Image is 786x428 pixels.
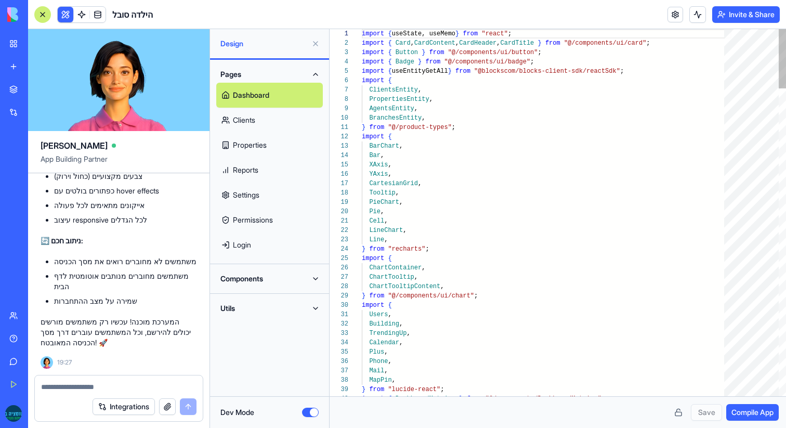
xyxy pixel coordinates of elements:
[369,236,384,243] span: Line
[330,226,348,235] div: 22
[396,58,414,66] span: Badge
[396,189,399,197] span: ,
[330,319,348,329] div: 32
[330,151,348,160] div: 14
[508,30,512,37] span: ;
[388,133,391,140] span: {
[330,85,348,95] div: 7
[369,339,399,346] span: Calendar
[418,180,422,187] span: ,
[362,68,384,75] span: import
[369,180,418,187] span: CartesianGrid
[388,58,391,66] span: {
[601,395,605,403] span: ;
[399,320,403,328] span: ,
[369,189,395,197] span: Tooltip
[369,105,414,112] span: AgentsEntity
[459,395,463,403] span: }
[369,86,418,94] span: ClientsEntity
[330,282,348,291] div: 28
[362,386,365,393] span: }
[407,330,410,337] span: ,
[330,254,348,263] div: 25
[330,301,348,310] div: 30
[362,245,365,253] span: }
[220,407,254,418] label: Dev Mode
[388,77,391,84] span: {
[388,386,440,393] span: "lucide-react"
[369,245,384,253] span: from
[384,236,388,243] span: ,
[396,49,418,56] span: Button
[216,183,323,207] a: Settings
[496,40,500,47] span: ,
[388,311,391,318] span: ,
[330,394,348,404] div: 40
[330,235,348,244] div: 23
[369,124,384,131] span: from
[384,217,388,225] span: ,
[330,95,348,104] div: 8
[369,358,388,365] span: Phone
[388,49,391,56] span: {
[388,68,391,75] span: {
[330,160,348,170] div: 15
[54,296,197,306] li: שמירה על מצב ההתחברות
[429,49,444,56] span: from
[41,317,197,348] p: המערכת מוכנה! עכשיו רק משתמשים מורשים יכולים להירשם, וכל המשתמשים עוברים דרך מסך הכניסה המאובטח! 🚀
[216,207,323,232] a: Permissions
[330,273,348,282] div: 27
[330,67,348,76] div: 5
[330,216,348,226] div: 21
[399,142,403,150] span: ,
[330,385,348,394] div: 39
[362,292,365,300] span: }
[392,377,396,384] span: ,
[362,77,384,84] span: import
[330,170,348,179] div: 16
[330,375,348,385] div: 38
[54,186,197,196] li: כפתורים בולטים עם hover effects
[403,227,407,234] span: ,
[362,255,384,262] span: import
[54,256,197,267] li: משתמשים לא מחוברים רואים את מסך הכניסה
[418,58,422,66] span: }
[330,357,348,366] div: 36
[425,245,429,253] span: ;
[726,404,779,421] button: Compile App
[369,348,384,356] span: Plus
[388,171,391,178] span: ,
[330,29,348,38] div: 1
[93,398,155,415] button: Integrations
[474,292,478,300] span: ;
[54,171,197,181] li: צבעים מקצועיים (כחול וירוק)
[362,395,384,403] span: import
[620,68,624,75] span: ;
[381,152,384,159] span: ,
[369,320,399,328] span: Building
[731,407,774,418] span: Compile App
[388,292,474,300] span: "@/components/ui/chart"
[330,188,348,198] div: 18
[399,339,403,346] span: ,
[440,386,444,393] span: ;
[369,114,422,122] span: BranchesEntity
[330,347,348,357] div: 35
[216,270,323,287] button: Components
[388,30,391,37] span: {
[422,264,425,271] span: ,
[564,40,646,47] span: "@/components/ui/card"
[388,161,391,168] span: ,
[54,271,197,292] li: משתמשים מחוברים מנותבים אוטומטית לדף הבית
[41,236,83,245] strong: 🔄 ניתוב חכם:
[712,6,780,23] button: Invite & Share
[330,104,348,113] div: 9
[41,139,108,152] span: [PERSON_NAME]
[418,86,422,94] span: ,
[362,40,384,47] span: import
[369,264,422,271] span: ChartContainer
[381,208,384,215] span: ,
[481,30,507,37] span: "react"
[455,40,459,47] span: ,
[330,198,348,207] div: 19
